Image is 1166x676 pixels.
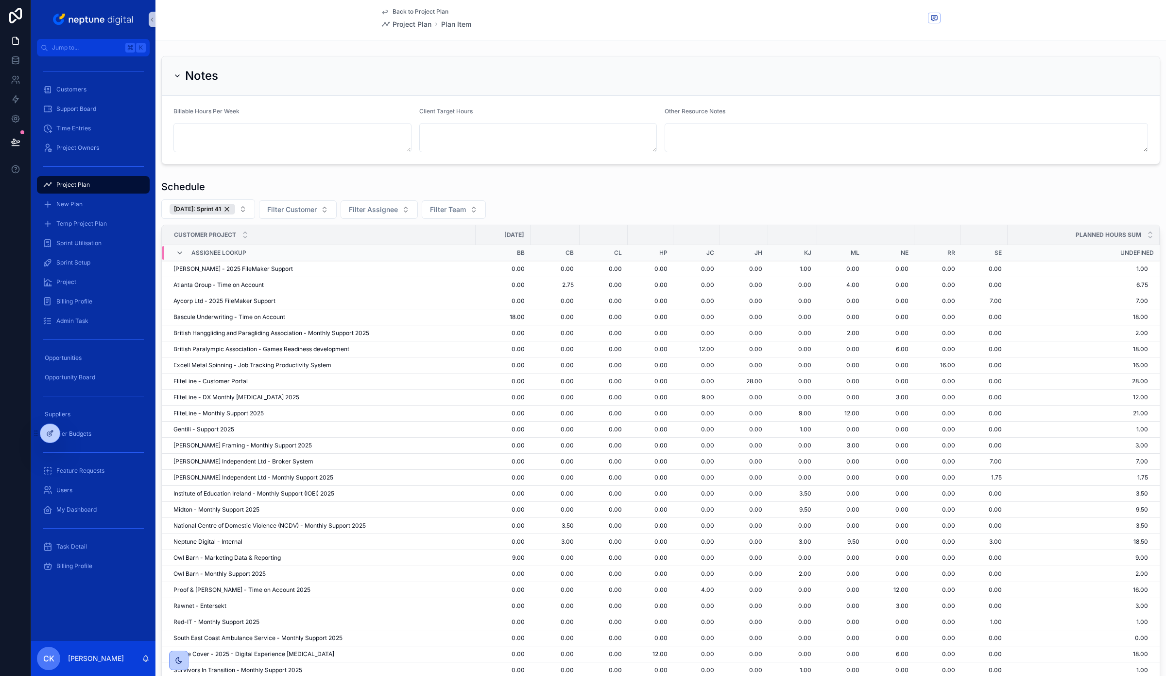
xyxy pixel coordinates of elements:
[914,486,961,502] td: 0.00
[720,518,768,534] td: 0.00
[914,357,961,374] td: 16.00
[628,245,673,261] td: HP
[720,309,768,325] td: 0.00
[720,454,768,470] td: 0.00
[37,425,150,443] a: Supplier Budgets
[817,422,865,438] td: 0.00
[817,406,865,422] td: 12.00
[720,277,768,293] td: 0.00
[673,454,720,470] td: 0.00
[673,261,720,277] td: 0.00
[476,470,531,486] td: 0.00
[628,357,673,374] td: 0.00
[476,422,531,438] td: 0.00
[580,374,628,390] td: 0.00
[914,406,961,422] td: 0.00
[768,261,817,277] td: 1.00
[720,390,768,406] td: 0.00
[419,107,473,115] span: Client Target Hours
[476,390,531,406] td: 0.00
[56,562,92,570] span: Billing Profile
[768,245,817,261] td: KJ
[162,325,476,341] td: British Hanggliding and Paragliding Association - Monthly Support 2025
[628,406,673,422] td: 0.00
[56,220,107,228] span: Temp Project Plan
[56,259,90,267] span: Sprint Setup
[914,454,961,470] td: 0.00
[768,293,817,309] td: 0.00
[476,261,531,277] td: 0.00
[1008,293,1160,309] td: 7.00
[580,325,628,341] td: 0.00
[162,518,476,534] td: National Centre of Domestic Violence (NCDV) - Monthly Support 2025
[673,357,720,374] td: 0.00
[422,200,486,219] button: Select Button
[768,309,817,325] td: 0.00
[476,374,531,390] td: 0.00
[673,406,720,422] td: 0.00
[865,293,914,309] td: 0.00
[914,277,961,293] td: 0.00
[673,422,720,438] td: 0.00
[56,506,97,514] span: My Dashboard
[531,293,580,309] td: 0.00
[720,438,768,454] td: 0.00
[720,502,768,518] td: 0.00
[817,374,865,390] td: 0.00
[37,139,150,157] a: Project Owners
[580,502,628,518] td: 0.00
[914,374,961,390] td: 0.00
[961,341,1008,357] td: 0.00
[381,8,448,16] a: Back to Project Plan
[580,470,628,486] td: 0.00
[174,205,221,213] span: [DATE]: Sprint 41
[673,245,720,261] td: JC
[381,19,431,29] a: Project Plan
[817,341,865,357] td: 0.00
[628,502,673,518] td: 0.00
[865,486,914,502] td: 0.00
[531,390,580,406] td: 0.00
[56,486,72,494] span: Users
[817,277,865,293] td: 4.00
[768,277,817,293] td: 0.00
[476,454,531,470] td: 0.00
[259,200,337,219] button: Select Button
[476,406,531,422] td: 0.00
[162,422,476,438] td: Gentili - Support 2025
[673,518,720,534] td: 0.00
[441,19,471,29] a: Plan Item
[817,486,865,502] td: 0.00
[267,205,317,214] span: Filter Customer
[37,293,150,310] a: Billing Profile
[1008,406,1160,422] td: 21.00
[56,144,99,152] span: Project Owners
[673,277,720,293] td: 0.00
[720,470,768,486] td: 0.00
[162,470,476,486] td: [PERSON_NAME] Independent Ltd - Monthly Support 2025
[393,8,448,16] span: Back to Project Plan
[531,341,580,357] td: 0.00
[162,454,476,470] td: [PERSON_NAME] Independent Ltd - Broker System
[720,293,768,309] td: 0.00
[720,406,768,422] td: 0.00
[865,406,914,422] td: 0.00
[961,470,1008,486] td: 1.75
[580,454,628,470] td: 0.00
[37,462,150,480] a: Feature Requests
[45,374,95,381] span: Opportunity Board
[665,107,725,115] span: Other Resource Notes
[914,245,961,261] td: RR
[504,231,524,239] span: [DATE]
[37,39,150,56] button: Jump to...K
[768,341,817,357] td: 0.00
[817,470,865,486] td: 0.00
[476,502,531,518] td: 0.00
[531,518,580,534] td: 3.50
[37,481,150,499] a: Users
[531,245,580,261] td: CB
[531,438,580,454] td: 0.00
[628,374,673,390] td: 0.00
[914,309,961,325] td: 0.00
[37,120,150,137] a: Time Entries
